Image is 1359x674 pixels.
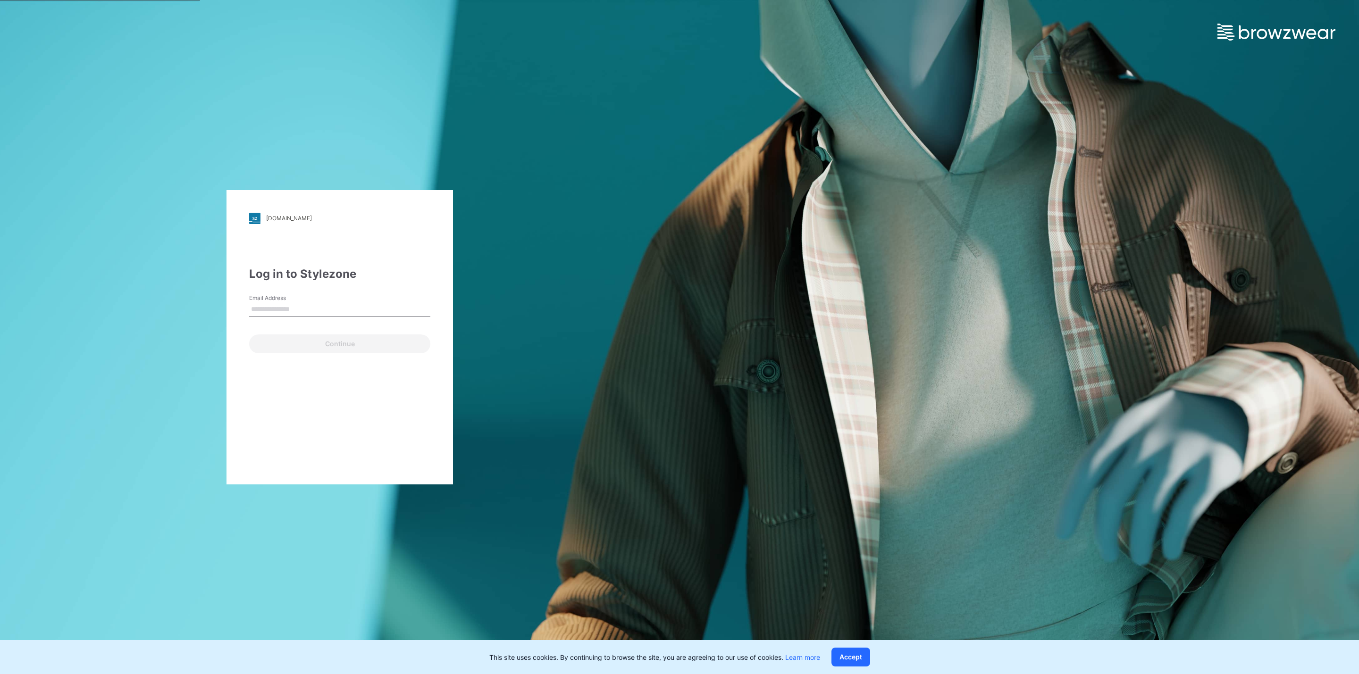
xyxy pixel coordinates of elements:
[831,648,870,666] button: Accept
[249,213,430,224] a: [DOMAIN_NAME]
[266,215,312,222] div: [DOMAIN_NAME]
[249,213,260,224] img: stylezone-logo.562084cfcfab977791bfbf7441f1a819.svg
[489,652,820,662] p: This site uses cookies. By continuing to browse the site, you are agreeing to our use of cookies.
[249,294,315,302] label: Email Address
[249,266,430,283] div: Log in to Stylezone
[1217,24,1335,41] img: browzwear-logo.e42bd6dac1945053ebaf764b6aa21510.svg
[785,653,820,661] a: Learn more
